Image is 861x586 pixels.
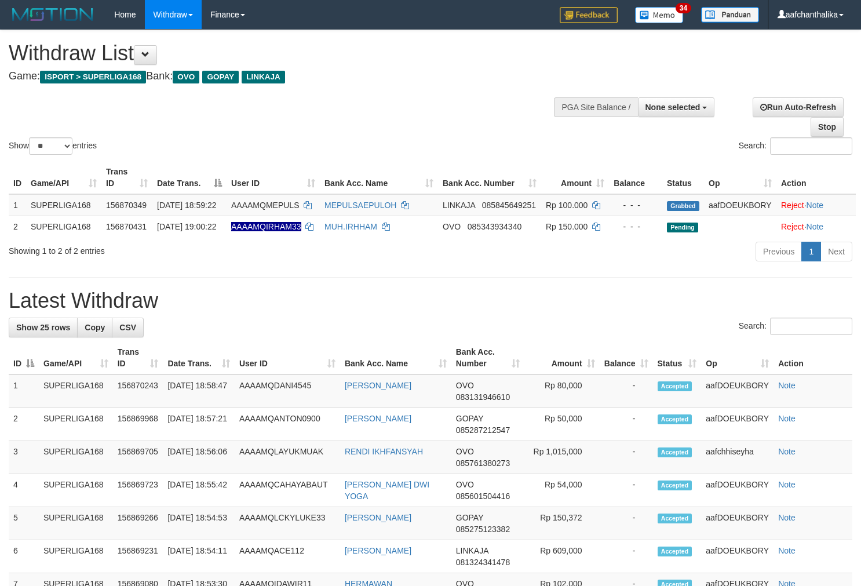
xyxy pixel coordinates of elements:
[16,323,70,332] span: Show 25 rows
[524,474,599,507] td: Rp 54,000
[9,318,78,337] a: Show 25 rows
[820,242,852,261] a: Next
[39,408,113,441] td: SUPERLIGA168
[106,222,147,231] span: 156870431
[235,374,340,408] td: AAAAMQDANI4545
[658,447,692,457] span: Accepted
[9,137,97,155] label: Show entries
[227,161,320,194] th: User ID: activate to sort column ascending
[438,161,541,194] th: Bank Acc. Number: activate to sort column ascending
[443,222,461,231] span: OVO
[560,7,618,23] img: Feedback.jpg
[600,341,653,374] th: Balance: activate to sort column ascending
[807,222,824,231] a: Note
[39,341,113,374] th: Game/API: activate to sort column ascending
[119,323,136,332] span: CSV
[9,6,97,23] img: MOTION_logo.png
[658,547,692,556] span: Accepted
[456,525,510,534] span: Copy 085275123382 to clipboard
[614,221,658,232] div: - - -
[524,507,599,540] td: Rp 150,372
[157,201,216,210] span: [DATE] 18:59:22
[756,242,802,261] a: Previous
[235,474,340,507] td: AAAAMQCAHAYABAUT
[676,3,691,13] span: 34
[600,540,653,573] td: -
[704,194,776,216] td: aafDOEUKBORY
[658,514,692,523] span: Accepted
[113,540,163,573] td: 156869231
[701,441,774,474] td: aafchhiseyha
[635,7,684,23] img: Button%20Memo.svg
[324,222,377,231] a: MUH.IRHHAM
[638,97,715,117] button: None selected
[26,161,101,194] th: Game/API: activate to sort column ascending
[113,474,163,507] td: 156869723
[242,71,285,83] span: LINKAJA
[39,540,113,573] td: SUPERLIGA168
[9,374,39,408] td: 1
[778,546,796,555] a: Note
[778,480,796,489] a: Note
[456,513,483,522] span: GOPAY
[113,507,163,540] td: 156869266
[345,546,411,555] a: [PERSON_NAME]
[9,71,563,82] h4: Game: Bank:
[39,474,113,507] td: SUPERLIGA168
[456,425,510,435] span: Copy 085287212547 to clipboard
[29,137,72,155] select: Showentries
[524,374,599,408] td: Rp 80,000
[770,137,852,155] input: Search:
[667,201,699,211] span: Grabbed
[701,540,774,573] td: aafDOEUKBORY
[113,408,163,441] td: 156869968
[776,194,856,216] td: ·
[546,201,588,210] span: Rp 100.000
[546,222,588,231] span: Rp 150.000
[101,161,152,194] th: Trans ID: activate to sort column ascending
[609,161,662,194] th: Balance
[600,374,653,408] td: -
[600,507,653,540] td: -
[456,546,488,555] span: LINKAJA
[524,540,599,573] td: Rp 609,000
[163,540,234,573] td: [DATE] 18:54:11
[113,341,163,374] th: Trans ID: activate to sort column ascending
[345,513,411,522] a: [PERSON_NAME]
[443,201,475,210] span: LINKAJA
[524,408,599,441] td: Rp 50,000
[9,216,26,237] td: 2
[482,201,536,210] span: Copy 085845649251 to clipboard
[9,540,39,573] td: 6
[173,71,199,83] span: OVO
[600,474,653,507] td: -
[701,507,774,540] td: aafDOEUKBORY
[113,441,163,474] td: 156869705
[456,392,510,402] span: Copy 083131946610 to clipboard
[26,194,101,216] td: SUPERLIGA168
[202,71,239,83] span: GOPAY
[324,201,396,210] a: MEPULSAEPULOH
[9,507,39,540] td: 5
[653,341,702,374] th: Status: activate to sort column ascending
[112,318,144,337] a: CSV
[739,318,852,335] label: Search:
[157,222,216,231] span: [DATE] 19:00:22
[658,481,692,490] span: Accepted
[456,447,474,456] span: OVO
[26,216,101,237] td: SUPERLIGA168
[345,480,429,501] a: [PERSON_NAME] DWI YOGA
[456,458,510,468] span: Copy 085761380273 to clipboard
[524,441,599,474] td: Rp 1,015,000
[9,42,563,65] h1: Withdraw List
[811,117,844,137] a: Stop
[456,381,474,390] span: OVO
[770,318,852,335] input: Search:
[658,414,692,424] span: Accepted
[113,374,163,408] td: 156870243
[456,414,483,423] span: GOPAY
[776,161,856,194] th: Action
[235,507,340,540] td: AAAAMQLCKYLUKE33
[340,341,451,374] th: Bank Acc. Name: activate to sort column ascending
[667,223,698,232] span: Pending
